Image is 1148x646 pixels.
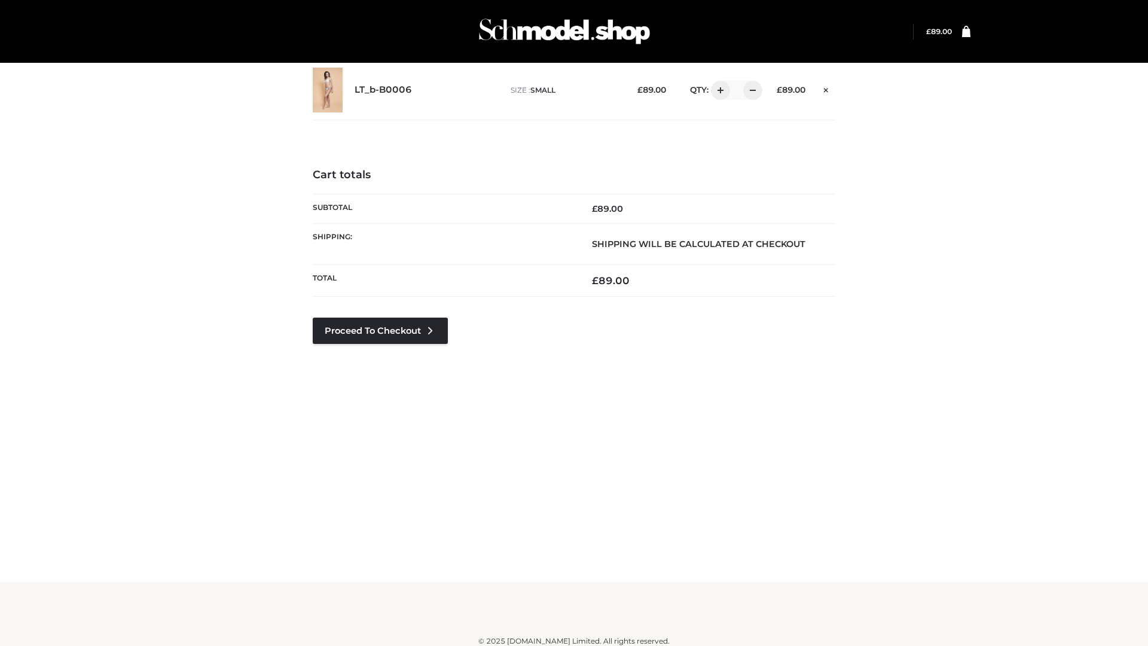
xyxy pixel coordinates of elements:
[592,275,599,287] span: £
[313,223,574,264] th: Shipping:
[313,194,574,223] th: Subtotal
[592,239,805,249] strong: Shipping will be calculated at checkout
[777,85,805,95] bdi: 89.00
[926,27,931,36] span: £
[313,265,574,297] th: Total
[511,85,619,96] p: size :
[678,81,758,100] div: QTY:
[355,84,412,96] a: LT_b-B0006
[313,318,448,344] a: Proceed to Checkout
[592,203,623,214] bdi: 89.00
[475,8,654,55] img: Schmodel Admin 964
[592,203,597,214] span: £
[313,169,835,182] h4: Cart totals
[817,81,835,96] a: Remove this item
[926,27,952,36] a: £89.00
[592,275,630,287] bdi: 89.00
[313,68,343,112] img: LT_b-B0006 - SMALL
[637,85,666,95] bdi: 89.00
[777,85,782,95] span: £
[926,27,952,36] bdi: 89.00
[637,85,643,95] span: £
[530,86,555,95] span: SMALL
